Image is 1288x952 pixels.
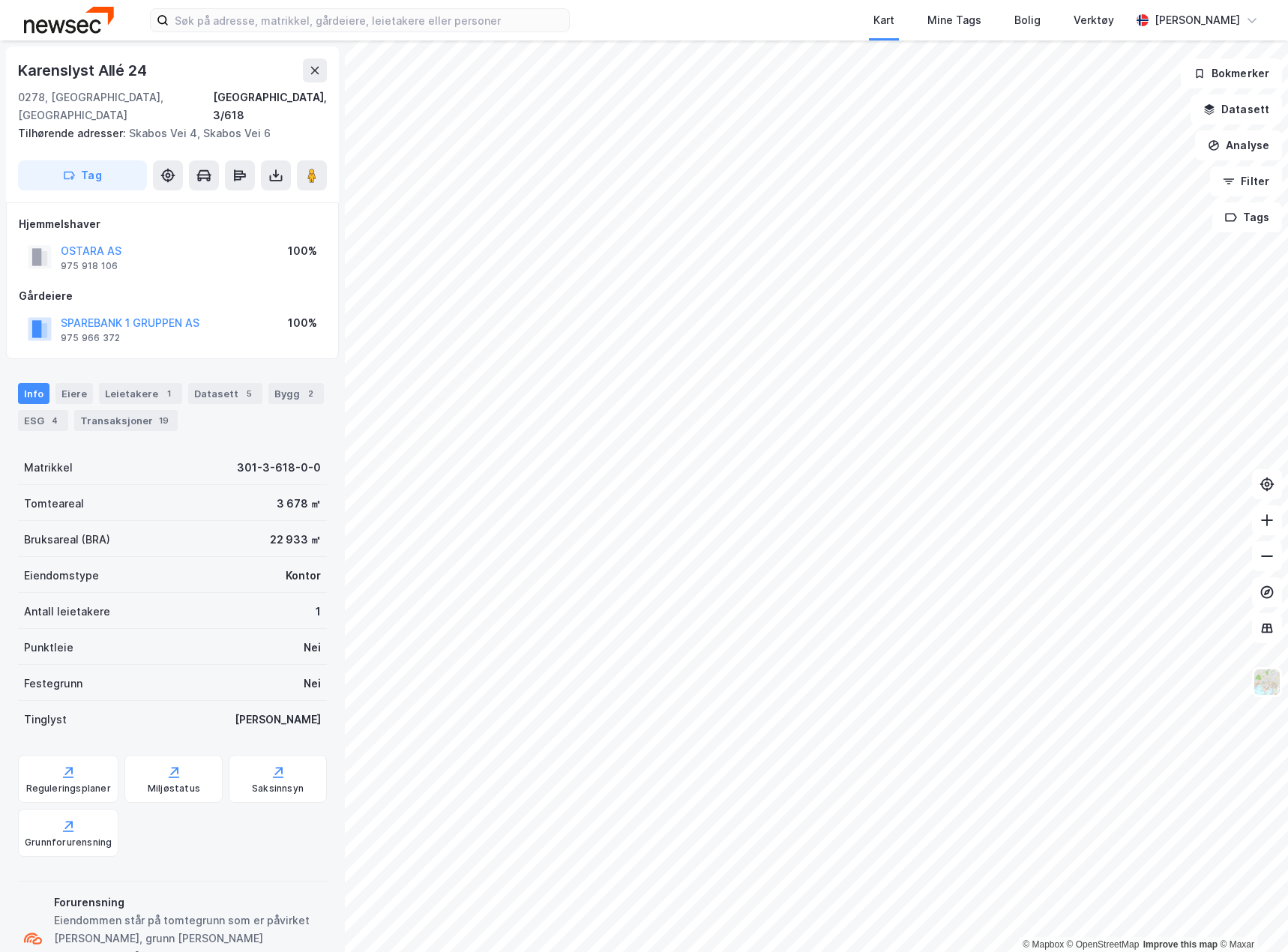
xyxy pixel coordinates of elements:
[24,567,99,585] div: Eiendomstype
[1074,11,1114,29] div: Verktøy
[1212,202,1282,232] button: Tags
[303,386,318,401] div: 2
[1195,130,1282,160] button: Analyse
[252,783,304,795] div: Saksinnsyn
[18,124,315,142] div: Skabos Vei 4, Skabos Vei 6
[873,11,894,29] div: Kart
[18,383,49,404] div: Info
[1213,880,1288,952] iframe: Chat Widget
[1253,668,1281,696] img: Z
[54,894,321,912] div: Forurensning
[1191,94,1282,124] button: Datasett
[304,675,321,693] div: Nei
[316,603,321,621] div: 1
[1155,11,1240,29] div: [PERSON_NAME]
[18,88,213,124] div: 0278, [GEOGRAPHIC_DATA], [GEOGRAPHIC_DATA]
[235,711,321,729] div: [PERSON_NAME]
[61,332,120,344] div: 975 966 372
[18,160,147,190] button: Tag
[18,58,149,82] div: Karenslyst Allé 24
[18,410,68,431] div: ESG
[24,675,82,693] div: Festegrunn
[18,127,129,139] span: Tilhørende adresser:
[213,88,327,124] div: [GEOGRAPHIC_DATA], 3/618
[288,314,317,332] div: 100%
[26,783,111,795] div: Reguleringsplaner
[237,459,321,477] div: 301-3-618-0-0
[25,837,112,849] div: Grunnforurensning
[1210,166,1282,196] button: Filter
[1181,58,1282,88] button: Bokmerker
[19,287,326,305] div: Gårdeiere
[24,603,110,621] div: Antall leietakere
[277,495,321,513] div: 3 678 ㎡
[161,386,176,401] div: 1
[24,495,84,513] div: Tomteareal
[148,783,200,795] div: Miljøstatus
[24,7,114,33] img: newsec-logo.f6e21ccffca1b3a03d2d.png
[55,383,93,404] div: Eiere
[19,215,326,233] div: Hjemmelshaver
[288,242,317,260] div: 100%
[74,410,178,431] div: Transaksjoner
[24,639,73,657] div: Punktleie
[156,413,172,428] div: 19
[241,386,256,401] div: 5
[1023,939,1064,950] a: Mapbox
[1014,11,1041,29] div: Bolig
[47,413,62,428] div: 4
[188,383,262,404] div: Datasett
[927,11,981,29] div: Mine Tags
[24,711,67,729] div: Tinglyst
[1143,939,1218,950] a: Improve this map
[268,383,324,404] div: Bygg
[24,459,73,477] div: Matrikkel
[61,260,118,272] div: 975 918 106
[1067,939,1140,950] a: OpenStreetMap
[24,531,110,549] div: Bruksareal (BRA)
[304,639,321,657] div: Nei
[286,567,321,585] div: Kontor
[169,9,569,31] input: Søk på adresse, matrikkel, gårdeiere, leietakere eller personer
[99,383,182,404] div: Leietakere
[270,531,321,549] div: 22 933 ㎡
